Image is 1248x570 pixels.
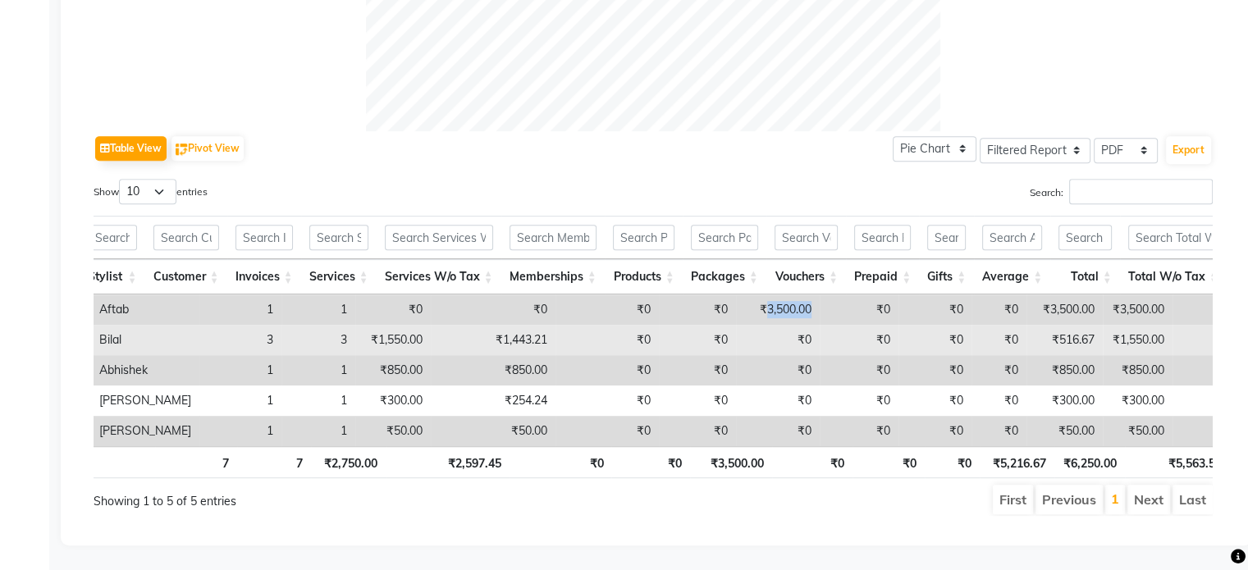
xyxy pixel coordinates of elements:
td: ₹50.00 [1103,416,1173,446]
td: ₹0 [659,325,736,355]
td: ₹0 [659,355,736,385]
th: Total W/o Tax: activate to sort column ascending [1120,259,1227,294]
th: ₹0 [925,446,980,478]
input: Search Average [982,225,1042,250]
input: Search Prepaid [854,225,911,250]
button: Pivot View [171,136,244,161]
td: ₹0 [820,385,898,416]
td: ₹0 [971,294,1026,325]
td: ₹0 [736,355,820,385]
th: Invoices: activate to sort column ascending [227,259,301,294]
td: ₹0 [971,416,1026,446]
th: Products: activate to sort column ascending [605,259,683,294]
td: 1 [281,416,355,446]
td: 1 [281,294,355,325]
td: ₹0 [736,416,820,446]
td: ₹850.00 [1103,355,1173,385]
td: ₹300.00 [355,385,431,416]
td: 3 [281,325,355,355]
td: ₹1,550.00 [1103,325,1173,355]
th: Vouchers: activate to sort column ascending [766,259,846,294]
td: ₹300.00 [1103,385,1173,416]
td: ₹0 [555,416,659,446]
input: Search Gifts [927,225,966,250]
th: Services W/o Tax: activate to sort column ascending [377,259,501,294]
select: Showentries [119,179,176,204]
td: 1 [199,416,281,446]
td: ₹3,500.00 [736,294,820,325]
th: Memberships: activate to sort column ascending [501,259,605,294]
input: Search Vouchers [775,225,838,250]
input: Search Packages [691,225,758,250]
td: ₹0 [659,385,736,416]
th: ₹2,750.00 [311,446,386,478]
th: Packages: activate to sort column ascending [683,259,766,294]
button: Export [1166,136,1211,164]
th: ₹6,250.00 [1054,446,1125,478]
td: 1 [199,355,281,385]
td: [PERSON_NAME] [91,416,199,446]
a: 1 [1111,490,1119,507]
th: ₹2,597.45 [386,446,509,478]
td: 1 [199,385,281,416]
td: ₹1,550.00 [355,325,431,355]
th: Services: activate to sort column ascending [301,259,377,294]
td: ₹50.00 [431,416,555,446]
th: Gifts: activate to sort column ascending [919,259,974,294]
th: Prepaid: activate to sort column ascending [846,259,919,294]
input: Search Memberships [510,225,597,250]
th: Average: activate to sort column ascending [974,259,1050,294]
td: Abhishek [91,355,199,385]
td: ₹0 [736,325,820,355]
td: ₹254.24 [431,385,555,416]
td: ₹0 [659,416,736,446]
th: 7 [237,446,311,478]
td: ₹0 [659,294,736,325]
input: Search Customer [153,225,219,250]
td: ₹0 [898,355,971,385]
th: ₹0 [510,446,612,478]
td: ₹0 [555,385,659,416]
input: Search Stylist [88,225,137,250]
th: Stylist: activate to sort column ascending [80,259,145,294]
td: ₹3,500.00 [1026,294,1103,325]
td: ₹0 [355,294,431,325]
img: pivot.png [176,144,188,156]
td: 1 [281,355,355,385]
td: ₹0 [898,325,971,355]
td: [PERSON_NAME] [91,385,199,416]
td: ₹0 [898,385,971,416]
td: ₹0 [898,294,971,325]
td: ₹0 [820,416,898,446]
td: ₹0 [555,294,659,325]
input: Search Products [613,225,674,250]
td: 1 [199,294,281,325]
td: ₹0 [555,325,659,355]
td: ₹850.00 [355,355,431,385]
td: ₹0 [971,325,1026,355]
td: ₹850.00 [431,355,555,385]
td: ₹516.67 [1026,325,1103,355]
td: ₹50.00 [1026,416,1103,446]
td: ₹0 [820,355,898,385]
td: ₹0 [898,416,971,446]
input: Search Total [1058,225,1111,250]
th: ₹3,500.00 [690,446,773,478]
td: ₹0 [820,294,898,325]
td: Bilal [91,325,199,355]
th: Total: activate to sort column ascending [1050,259,1119,294]
td: ₹3,500.00 [1103,294,1173,325]
button: Table View [95,136,167,161]
td: ₹0 [736,385,820,416]
td: ₹850.00 [1026,355,1103,385]
label: Search: [1030,179,1213,204]
th: Customer: activate to sort column ascending [145,259,227,294]
td: Aftab [91,294,199,325]
th: ₹0 [853,446,925,478]
td: ₹300.00 [1026,385,1103,416]
td: ₹0 [971,385,1026,416]
input: Search Invoices [235,225,293,250]
label: Show entries [94,179,208,204]
td: 3 [199,325,281,355]
td: ₹0 [555,355,659,385]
